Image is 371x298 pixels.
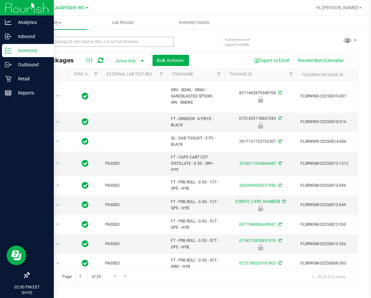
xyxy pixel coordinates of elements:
[82,220,89,229] span: In Sync
[223,205,298,211] div: Newly Received
[171,218,220,231] span: FT - PRE-ROLL - 0.5G - 5CT - GPE - HYB
[5,33,11,40] inline-svg: Inbound
[171,238,220,250] span: FT - PRE-ROLL - 0.5G - 5CT - GPE - HYB
[171,116,220,128] span: FT - GRINDER - 4 PIECE - BLACK
[278,116,282,121] span: Sync from Compliance System
[5,90,11,96] inline-svg: Reports
[307,272,350,282] span: 1 - 20 of 575 items
[239,161,276,166] a: 3334911004864685
[54,137,62,146] span: select
[223,90,298,103] div: 8211442879348704
[225,37,258,47] span: Include items not tagged for facility
[105,202,163,208] span: PASSED
[214,69,224,80] a: Filter
[87,16,159,30] a: Lab Results
[239,222,276,227] a: 6977968806689947
[278,261,282,266] span: Sync from Compliance System
[223,138,298,145] div: 2917131725752307
[107,72,158,76] a: External Lab Test Result
[5,75,11,82] inline-svg: Retail
[54,92,62,101] span: select
[278,139,282,144] span: Sync from Compliance System
[57,272,106,282] span: Page of 29
[316,5,359,10] span: Hi, [PERSON_NAME]!
[157,58,185,63] span: Bulk Actions
[82,239,89,248] span: In Sync
[300,202,365,208] span: FLSRWGM-20250812-649
[172,72,193,76] a: Item Name
[82,259,89,268] span: In Sync
[105,222,163,228] span: PASSED
[250,55,294,66] button: Export to Excel
[29,37,174,47] input: Search Package ID, Item Name, SKU, Lot or Part Number...
[153,55,189,66] button: Bulk Actions
[11,18,51,26] p: Analytics
[11,75,51,83] p: Retail
[54,159,62,168] span: select
[82,159,89,168] span: In Sync
[223,96,298,103] div: Newly Received
[171,135,220,148] span: GL - DAB TOOLKIT - 5 PC - BLACK
[82,92,89,101] span: In Sync
[11,89,51,97] p: Reports
[278,161,282,166] span: Sync from Compliance System
[11,32,51,40] p: Inbound
[171,154,220,173] span: FT - VAPE CART CDT DISTILLATE - 0.5G - SRH - HYS
[171,257,220,270] span: FT - PRE-ROLL - 0.5G - 5CT - WBV - HYB
[3,284,51,290] p: 02:00 PM EDT
[91,69,101,80] a: Filter
[171,87,220,106] span: GRV - BOWL - GRAV - SANDBLASTED SPOON - 4IN - SMOKE
[223,116,298,128] div: 0751455178847284
[7,245,26,265] iframe: Resource center
[223,122,298,129] div: Newly Received
[82,117,89,126] span: In Sync
[300,160,365,167] span: FLSRWGM-20250812-1312
[105,260,163,266] span: PASSED
[54,259,62,268] span: select
[5,47,11,54] inline-svg: Inventory
[54,117,62,127] span: select
[158,16,230,30] a: Inventory Counts
[54,240,62,249] span: select
[278,238,282,243] span: Sync from Compliance System
[239,261,276,266] a: 0723788520181803
[171,179,220,192] span: FT - PRE-ROLL - 0.5G - 1CT - GPE - HYB
[82,181,89,190] span: In Sync
[300,182,365,189] span: FLSRWGM-20250812-696
[105,182,163,189] span: PASSED
[286,69,297,80] a: Filter
[111,272,120,281] a: Go to the next page
[300,138,365,145] span: FLSRWWD-20250814-006
[74,72,99,76] a: Sync Status
[278,222,282,227] span: Sync from Compliance System
[230,72,252,76] a: Package ID
[82,137,89,146] span: In Sync
[46,5,85,11] span: Ft. Lauderdale WC
[300,222,365,228] span: FLSRWGM-20250812-530
[281,199,286,204] span: Sync from Compliance System
[302,73,343,77] a: Flourish Package ID
[170,20,218,26] span: Inventory Counts
[103,20,143,26] span: Lab Results
[11,61,51,69] p: Outbound
[54,220,62,229] span: select
[121,272,131,281] a: Go to the last page
[11,47,51,54] p: Inventory
[278,91,282,95] span: Sync from Compliance System
[300,260,365,266] span: FLSRWGM-20250808-593
[239,183,276,188] a: 2420699008337990
[236,199,280,204] a: [CREDIT_CARD_NUMBER]
[156,69,167,80] a: Filter
[300,119,365,125] span: FLSRWWD-20250818-016
[105,160,163,167] span: PASSED
[105,241,163,247] span: PASSED
[300,93,365,99] span: FLSRWWD-20250819-001
[300,241,365,247] span: FLSRWGM-20250812-556
[294,55,348,66] button: Receive Non-Cannabis
[3,290,51,295] p: [DATE]
[171,199,220,211] span: FT - PRE-ROLL - 0.5G - 1CT - GPE - HYB
[54,201,62,210] span: select
[223,244,298,250] div: Newly Received
[34,57,80,64] span: All Packages
[278,183,282,188] span: Sync from Compliance System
